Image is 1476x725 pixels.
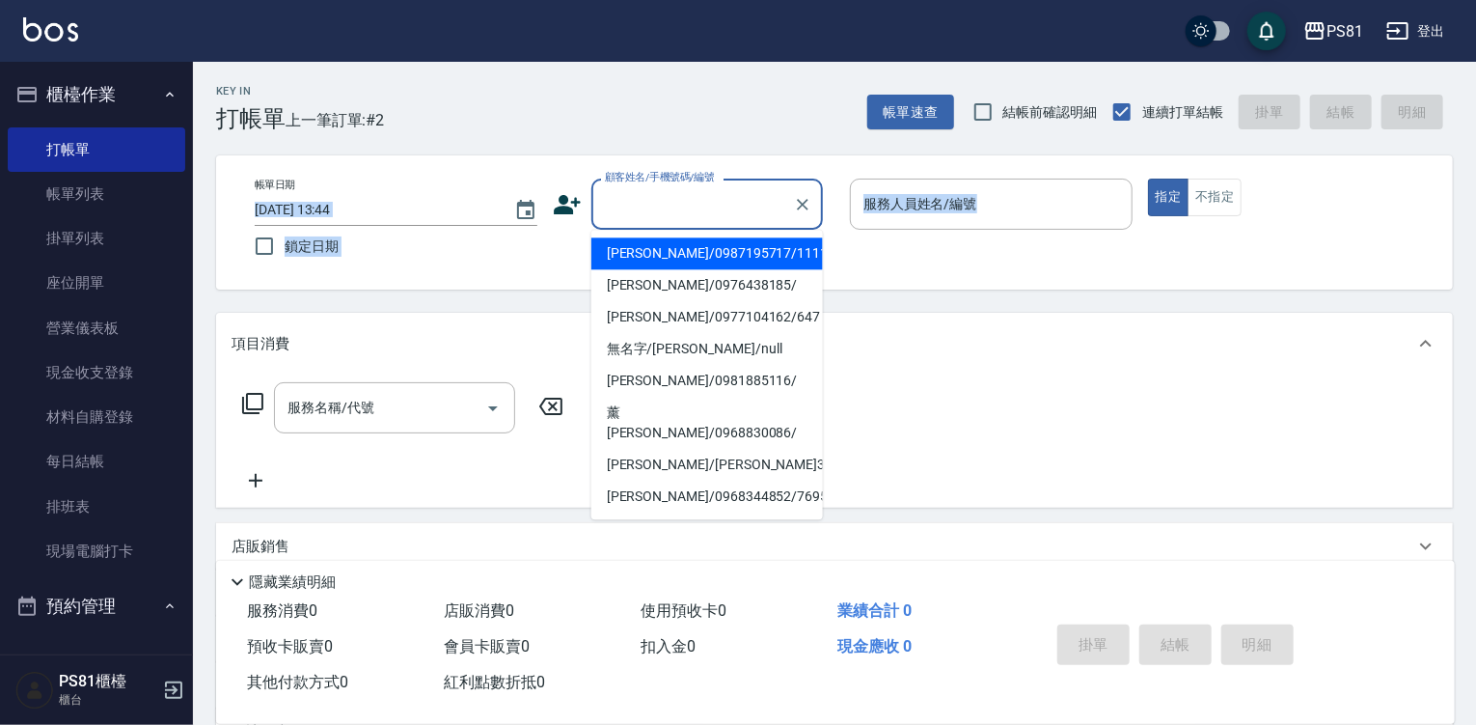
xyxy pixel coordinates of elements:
div: PS81 [1326,19,1363,43]
a: 材料自購登錄 [8,395,185,439]
span: 其他付款方式 0 [247,673,348,691]
button: 不指定 [1188,179,1242,216]
button: 登出 [1379,14,1453,49]
p: 項目消費 [232,334,289,354]
span: 扣入金 0 [641,637,696,655]
span: 會員卡販賣 0 [444,637,530,655]
li: [PERSON_NAME]/0977104162/647 [591,301,823,333]
label: 帳單日期 [255,178,295,192]
a: 營業儀表板 [8,306,185,350]
a: 打帳單 [8,127,185,172]
div: 項目消費 [216,313,1453,375]
span: 上一筆訂單:#2 [286,108,385,132]
button: 預約管理 [8,581,185,631]
li: [PERSON_NAME]/0968344852/7695 [591,481,823,513]
button: Clear [789,191,816,218]
p: 隱藏業績明細 [249,572,336,593]
span: 服務消費 0 [247,601,317,620]
p: 店販銷售 [232,537,289,557]
span: 預收卡販賣 0 [247,637,333,655]
li: [PERSON_NAME]/0987195717/111111 [591,237,823,269]
li: 薰[PERSON_NAME]/0968830086/ [591,397,823,449]
input: YYYY/MM/DD hh:mm [255,194,495,226]
span: 現金應收 0 [837,637,912,655]
button: save [1247,12,1286,50]
span: 紅利點數折抵 0 [444,673,545,691]
span: 結帳前確認明細 [1003,102,1098,123]
button: 櫃檯作業 [8,70,185,120]
li: 無名字/[PERSON_NAME]/null [591,513,823,544]
a: 現金收支登錄 [8,350,185,395]
a: 預約管理 [8,639,185,683]
li: [PERSON_NAME]/0976438185/ [591,269,823,301]
button: 帳單速查 [867,95,954,130]
img: Person [15,671,54,710]
button: 指定 [1148,179,1189,216]
button: Open [478,393,508,424]
img: Logo [23,17,78,42]
a: 每日結帳 [8,439,185,484]
span: 鎖定日期 [285,237,339,257]
span: 連續打單結帳 [1142,102,1223,123]
h3: 打帳單 [216,105,286,132]
h5: PS81櫃檯 [59,672,157,691]
span: 店販消費 0 [444,601,514,620]
a: 現場電腦打卡 [8,529,185,573]
button: Choose date, selected date is 2025-10-07 [503,187,549,234]
a: 排班表 [8,485,185,529]
span: 使用預收卡 0 [641,601,726,620]
a: 帳單列表 [8,172,185,216]
p: 櫃台 [59,691,157,709]
h2: Key In [216,85,286,98]
div: 店販銷售 [216,523,1453,570]
li: [PERSON_NAME]/[PERSON_NAME]3605/3605 [591,449,823,481]
a: 座位開單 [8,261,185,305]
button: PS81 [1296,12,1371,51]
label: 顧客姓名/手機號碼/編號 [605,170,715,184]
li: [PERSON_NAME]/0981885116/ [591,365,823,397]
span: 業績合計 0 [837,601,912,620]
a: 掛單列表 [8,216,185,261]
li: 無名字/[PERSON_NAME]/null [591,333,823,365]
